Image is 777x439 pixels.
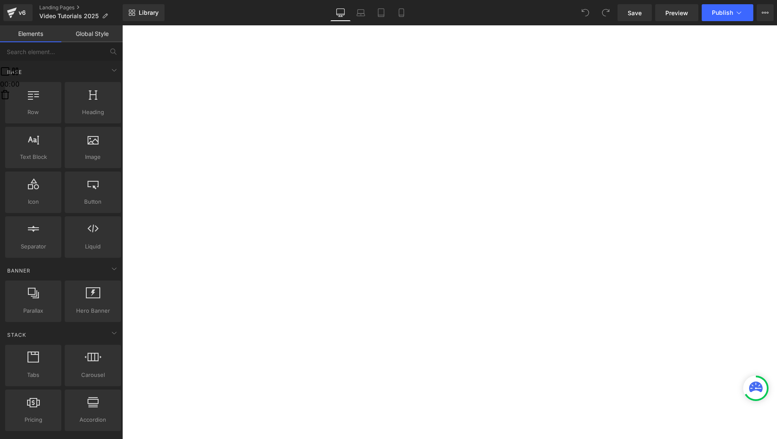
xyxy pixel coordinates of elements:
[351,4,371,21] a: Laptop
[67,415,118,424] span: Accordion
[67,242,118,251] span: Liquid
[628,8,642,17] span: Save
[8,197,59,206] span: Icon
[6,267,31,275] span: Banner
[757,4,774,21] button: More
[665,8,688,17] span: Preview
[8,153,59,161] span: Text Block
[8,306,59,315] span: Parallax
[391,4,412,21] a: Mobile
[655,4,698,21] a: Preview
[702,4,753,21] button: Publish
[67,306,118,315] span: Hero Banner
[330,4,351,21] a: Desktop
[8,108,59,117] span: Row
[123,4,165,21] a: New Library
[67,197,118,206] span: Button
[67,153,118,161] span: Image
[597,4,614,21] button: Redo
[6,331,27,339] span: Stack
[371,4,391,21] a: Tablet
[8,415,59,424] span: Pricing
[67,108,118,117] span: Heading
[139,9,159,16] span: Library
[577,4,594,21] button: Undo
[67,371,118,379] span: Carousel
[712,9,733,16] span: Publish
[8,242,59,251] span: Separator
[8,371,59,379] span: Tabs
